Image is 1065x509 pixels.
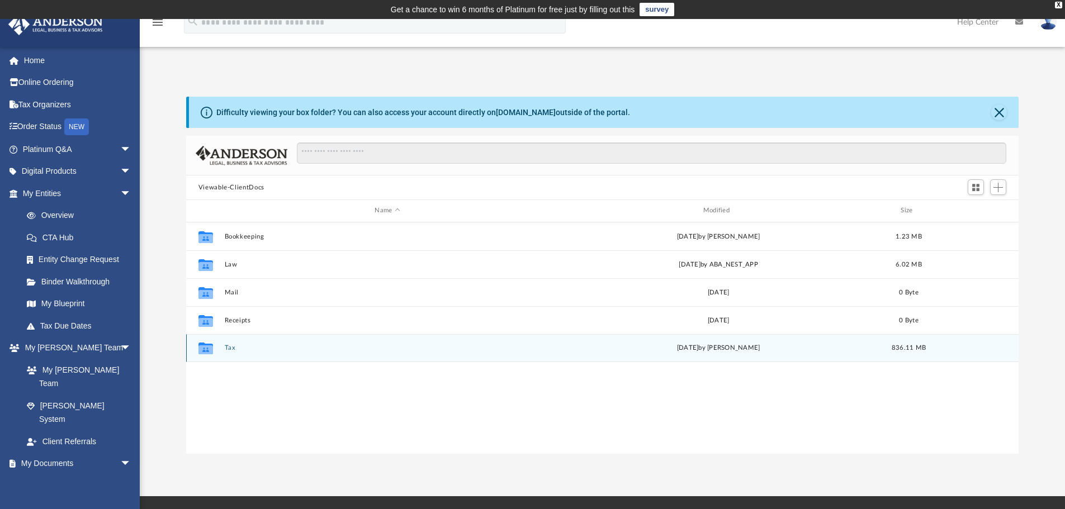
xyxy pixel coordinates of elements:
a: Digital Productsarrow_drop_down [8,160,148,183]
div: grid [186,222,1019,454]
div: [DATE] by [PERSON_NAME] [555,231,881,241]
button: Add [990,179,1007,195]
div: close [1055,2,1062,8]
a: Online Ordering [8,72,148,94]
div: id [936,206,1014,216]
a: menu [151,21,164,29]
div: NEW [64,118,89,135]
a: survey [640,3,674,16]
button: Viewable-ClientDocs [198,183,264,193]
span: 836.11 MB [892,345,926,351]
div: [DATE] by [PERSON_NAME] [555,343,881,353]
span: 6.02 MB [896,261,922,267]
a: Tax Due Dates [16,315,148,337]
a: Tax Organizers [8,93,148,116]
span: arrow_drop_down [120,453,143,475]
a: My Blueprint [16,293,143,315]
button: Tax [224,344,550,351]
div: [DATE] by ABA_NEST_APP [555,259,881,269]
a: [DOMAIN_NAME] [496,108,556,117]
div: Modified [555,206,882,216]
div: Get a chance to win 6 months of Platinum for free just by filling out this [391,3,635,16]
a: Entity Change Request [16,249,148,271]
img: User Pic [1040,14,1057,30]
a: [PERSON_NAME] System [16,394,143,430]
i: search [187,15,199,27]
a: Client Referrals [16,430,143,453]
span: arrow_drop_down [120,160,143,183]
div: Difficulty viewing your box folder? You can also access your account directly on outside of the p... [216,107,630,118]
span: 1.23 MB [896,233,922,239]
span: 0 Byte [899,289,919,295]
a: My Documentsarrow_drop_down [8,453,143,475]
button: Receipts [224,317,550,324]
a: Platinum Q&Aarrow_drop_down [8,138,148,160]
a: My [PERSON_NAME] Team [16,359,137,394]
a: Home [8,49,148,72]
a: CTA Hub [16,226,148,249]
div: [DATE] [555,287,881,297]
span: arrow_drop_down [120,138,143,161]
span: 0 Byte [899,317,919,323]
span: arrow_drop_down [120,182,143,205]
a: My [PERSON_NAME] Teamarrow_drop_down [8,337,143,359]
a: Binder Walkthrough [16,270,148,293]
button: Bookkeeping [224,233,550,240]
a: My Entitiesarrow_drop_down [8,182,148,204]
a: Overview [16,204,148,227]
i: menu [151,16,164,29]
div: Size [886,206,931,216]
button: Switch to Grid View [968,179,984,195]
button: Mail [224,289,550,296]
a: Order StatusNEW [8,116,148,139]
span: arrow_drop_down [120,337,143,360]
button: Law [224,261,550,268]
input: Search files and folders [297,142,1006,164]
div: Name [224,206,550,216]
div: [DATE] [555,315,881,325]
div: id [191,206,219,216]
img: Anderson Advisors Platinum Portal [5,13,106,35]
button: Close [991,104,1007,120]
